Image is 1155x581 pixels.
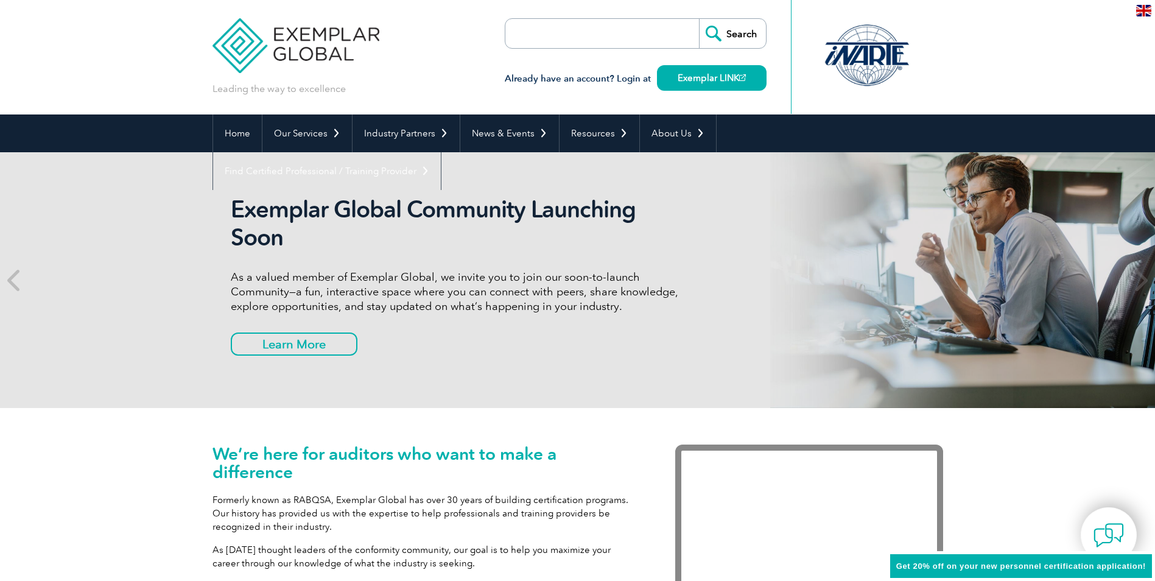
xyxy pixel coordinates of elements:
img: contact-chat.png [1094,520,1124,551]
img: open_square.png [739,74,746,81]
a: Home [213,114,262,152]
a: News & Events [460,114,559,152]
a: Exemplar LINK [657,65,767,91]
a: Learn More [231,333,357,356]
p: As [DATE] thought leaders of the conformity community, our goal is to help you maximize your care... [212,543,639,570]
h1: We’re here for auditors who want to make a difference [212,445,639,481]
input: Search [699,19,766,48]
img: en [1136,5,1151,16]
p: Leading the way to excellence [212,82,346,96]
a: About Us [640,114,716,152]
a: Find Certified Professional / Training Provider [213,152,441,190]
h2: Exemplar Global Community Launching Soon [231,195,687,252]
h3: Already have an account? Login at [505,71,767,86]
p: As a valued member of Exemplar Global, we invite you to join our soon-to-launch Community—a fun, ... [231,270,687,314]
p: Formerly known as RABQSA, Exemplar Global has over 30 years of building certification programs. O... [212,493,639,533]
span: Get 20% off on your new personnel certification application! [896,562,1146,571]
a: Resources [560,114,639,152]
a: Industry Partners [353,114,460,152]
a: Our Services [262,114,352,152]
